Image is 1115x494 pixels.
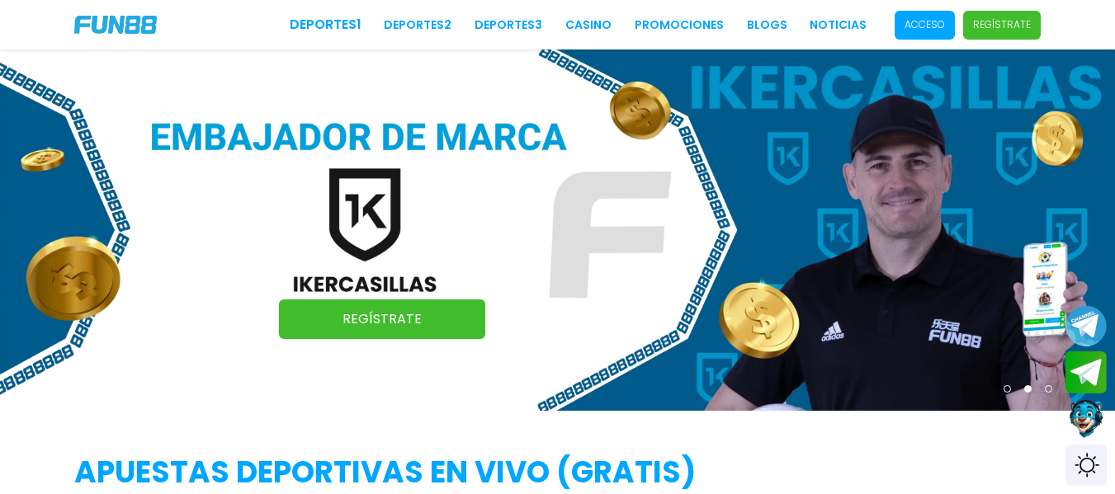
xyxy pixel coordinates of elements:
[74,16,157,34] img: Company Logo
[635,16,724,34] a: Promociones
[1065,398,1107,440] button: Contact customer service
[810,16,867,34] a: NOTICIAS
[290,15,361,35] a: Deportes1
[973,17,1031,32] p: Regístrate
[747,16,787,34] a: BLOGS
[1065,304,1107,347] button: Join telegram channel
[384,16,451,34] a: Deportes2
[1065,351,1107,394] button: Join telegram
[279,299,485,339] a: Regístrate
[1065,445,1107,486] div: Switch theme
[565,16,612,34] a: CASINO
[905,17,945,32] p: Acceso
[475,16,542,34] a: Deportes3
